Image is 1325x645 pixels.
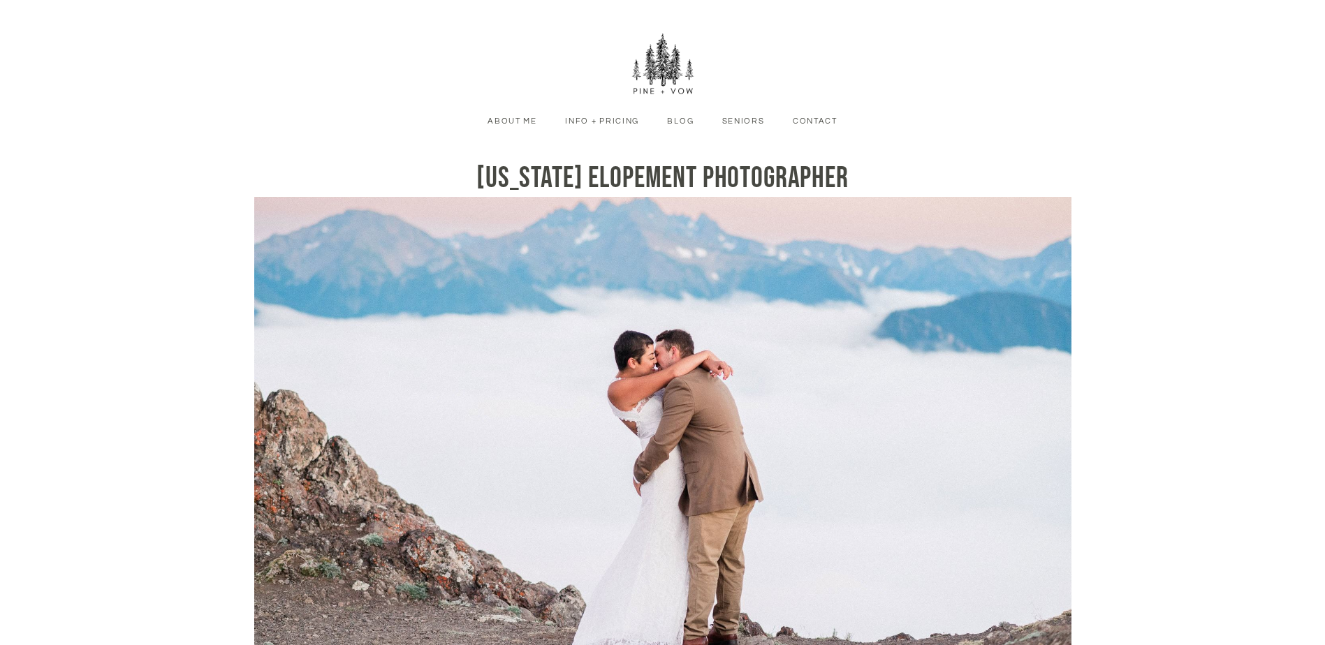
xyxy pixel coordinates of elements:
a: Info + Pricing [555,115,650,128]
a: Blog [657,115,704,128]
a: Seniors [711,115,775,128]
a: Contact [782,115,848,128]
img: Pine + Vow [631,34,694,96]
a: About Me [477,115,548,128]
span: [US_STATE] Elopement Photographer [476,161,849,196]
